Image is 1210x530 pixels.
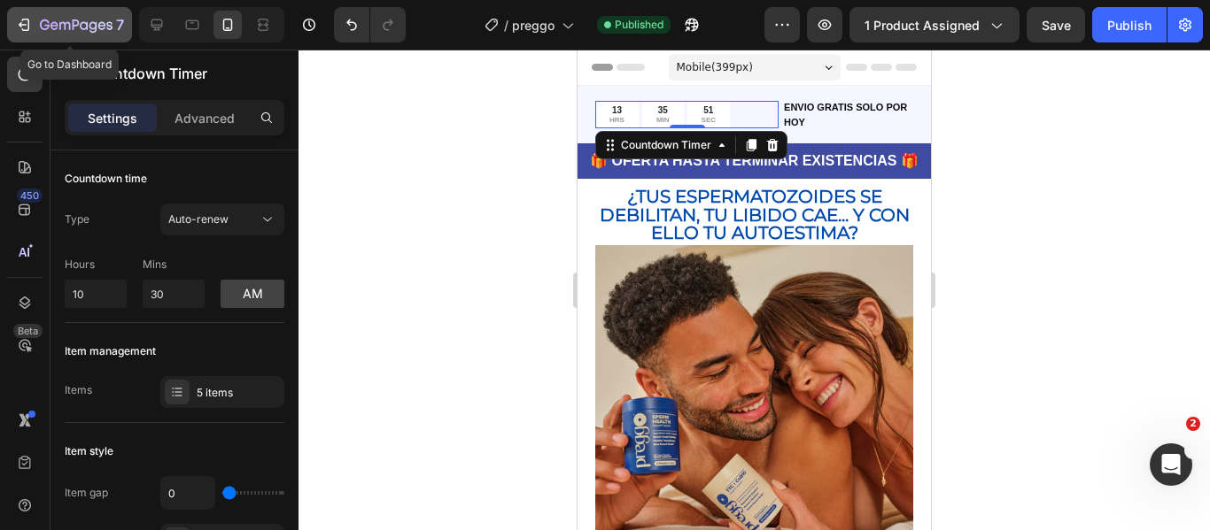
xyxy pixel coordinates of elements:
[1150,443,1192,486] iframe: Intercom live chat
[1186,417,1200,431] span: 2
[65,443,113,459] div: Item style
[18,196,336,513] img: 6tPdorS.png
[168,212,229,226] span: Auto-renew
[160,204,284,235] button: Auto-renew
[512,16,555,35] span: preggo
[197,385,280,401] div: 5 items
[65,343,156,359] div: Item management
[65,485,108,501] div: Item gap
[865,16,980,35] span: 1 product assigned
[1027,7,1085,42] button: Save
[615,17,663,33] span: Published
[1107,16,1152,35] div: Publish
[143,257,205,273] p: Mins
[221,280,284,308] button: am
[86,63,277,84] p: Countdown Timer
[116,14,124,35] p: 7
[175,109,235,127] p: Advanced
[13,324,43,338] div: Beta
[65,211,89,227] div: Type
[65,257,127,273] p: Hours
[88,109,137,127] p: Settings
[578,50,931,530] iframe: Design area
[65,171,147,187] div: Countdown time
[1042,18,1071,33] span: Save
[17,188,43,203] div: 450
[504,16,508,35] span: /
[334,7,406,42] div: Undo/Redo
[65,382,92,398] div: Items
[7,7,132,42] button: 7
[849,7,1020,42] button: 1 product assigned
[1092,7,1167,42] button: Publish
[161,477,214,509] input: Auto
